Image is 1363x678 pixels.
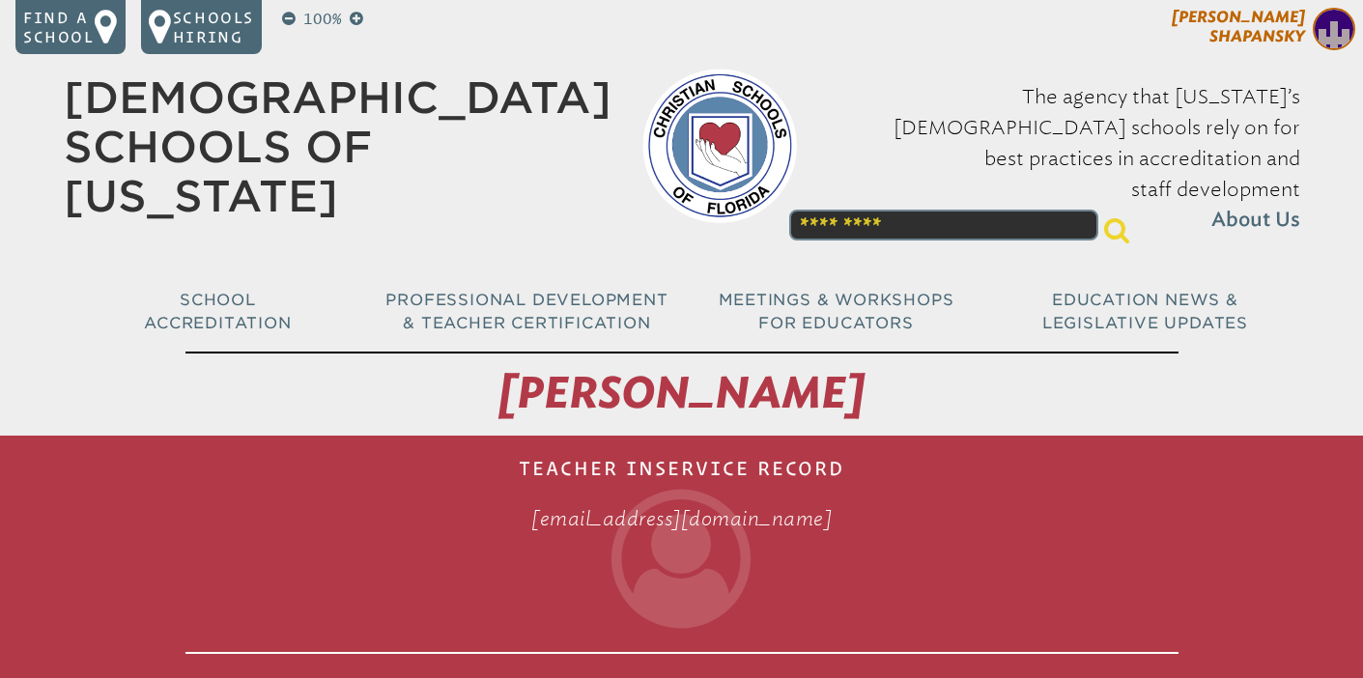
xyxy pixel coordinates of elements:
[642,69,797,223] img: csf-logo-web-colors.png
[719,291,954,332] span: Meetings & Workshops for Educators
[1313,8,1355,50] img: 9feef2141ca8129ffdbe247e98f1f971
[173,8,254,46] p: Schools Hiring
[1211,205,1300,236] span: About Us
[828,81,1300,236] p: The agency that [US_STATE]’s [DEMOGRAPHIC_DATA] schools rely on for best practices in accreditati...
[299,8,346,31] p: 100%
[64,72,611,221] a: [DEMOGRAPHIC_DATA] Schools of [US_STATE]
[385,291,667,332] span: Professional Development & Teacher Certification
[23,8,95,46] p: Find a school
[144,291,291,332] span: School Accreditation
[1042,291,1248,332] span: Education News & Legislative Updates
[185,443,1178,654] h1: Teacher Inservice Record
[1172,8,1305,45] span: [PERSON_NAME] Shapansky
[498,367,865,419] span: [PERSON_NAME]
